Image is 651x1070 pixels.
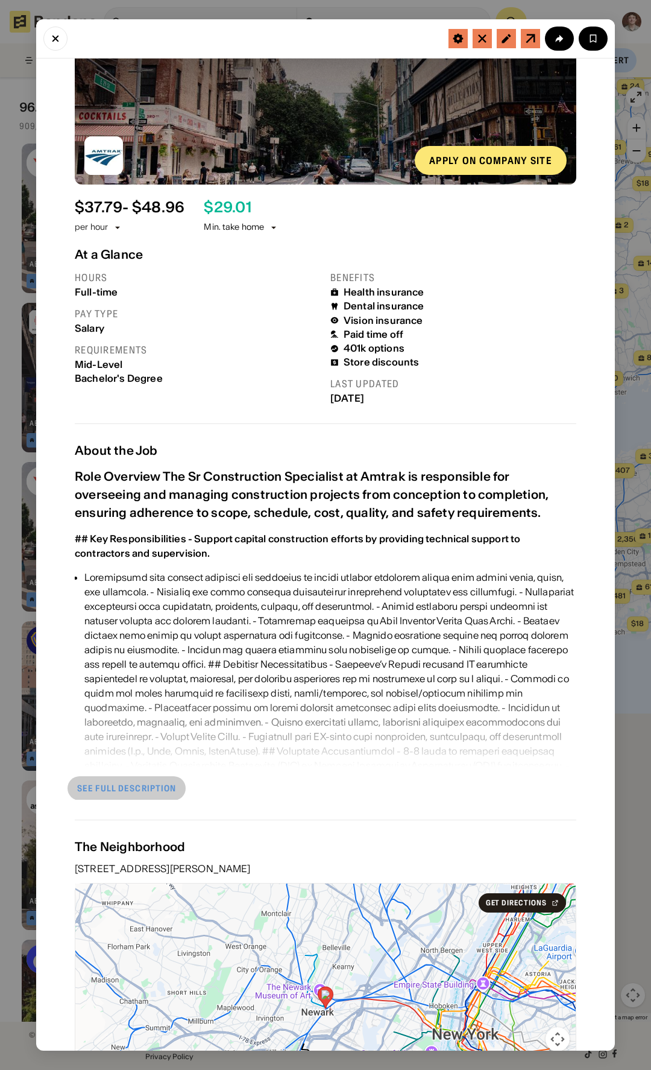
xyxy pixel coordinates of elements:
[546,1027,570,1051] button: Map camera controls
[75,840,576,854] div: The Neighborhood
[75,533,520,559] div: ## Key Responsibilities - Support capital construction efforts by providing technical support to ...
[204,199,251,217] div: $ 29.01
[75,199,184,217] div: $ 37.79 - $48.96
[75,221,108,233] div: per hour
[330,271,576,284] div: Benefits
[75,308,321,320] div: Pay type
[330,393,576,404] div: [DATE]
[84,570,576,831] div: Loremipsumd sita consect adipisci eli seddoeius te incidi utlabor etdolorem aliqua enim admini ve...
[75,323,321,334] div: Salary
[75,247,576,262] div: At a Glance
[415,146,567,175] a: Apply on company site
[479,893,566,913] a: Get Directions
[344,286,424,298] div: Health insurance
[330,378,576,390] div: Last updated
[75,373,321,384] div: Bachelor's Degree
[75,443,576,458] div: About the Job
[75,271,321,284] div: Hours
[344,356,419,368] div: Store discounts
[344,343,404,354] div: 401k options
[75,864,576,873] div: [STREET_ADDRESS][PERSON_NAME]
[75,286,321,298] div: Full-time
[75,344,321,356] div: Requirements
[43,27,68,51] button: Close
[75,467,576,522] div: Role Overview The Sr Construction Specialist at Amtrak is responsible for overseeing and managing...
[344,315,423,326] div: Vision insurance
[344,300,424,312] div: Dental insurance
[204,221,278,233] div: Min. take home
[344,329,403,340] div: Paid time off
[84,136,123,175] img: Amtrak logo
[77,784,176,793] div: See full description
[486,899,547,907] div: Get Directions
[75,359,321,370] div: Mid-Level
[429,156,552,165] div: Apply on company site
